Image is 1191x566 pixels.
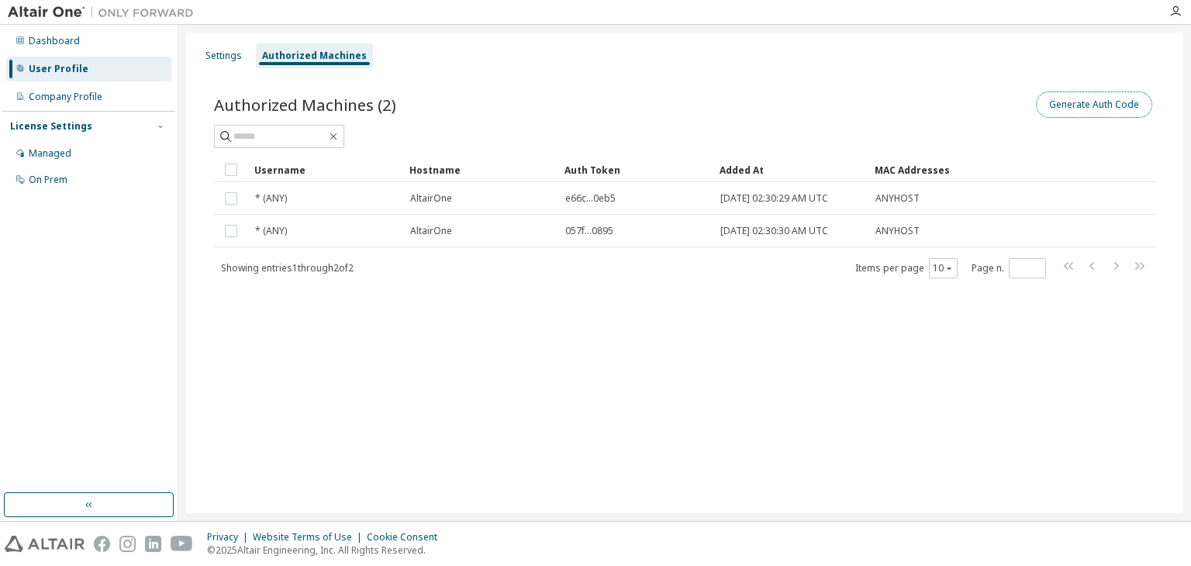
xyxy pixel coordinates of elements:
[409,157,552,182] div: Hostname
[29,63,88,75] div: User Profile
[972,258,1046,278] span: Page n.
[253,531,367,544] div: Website Terms of Use
[933,262,954,274] button: 10
[720,225,828,237] span: [DATE] 02:30:30 AM UTC
[255,192,287,205] span: * (ANY)
[564,157,707,182] div: Auth Token
[29,35,80,47] div: Dashboard
[29,91,102,103] div: Company Profile
[214,94,396,116] span: Authorized Machines (2)
[875,225,920,237] span: ANYHOST
[565,225,613,237] span: 057f...0895
[855,258,958,278] span: Items per page
[5,536,85,552] img: altair_logo.svg
[255,225,287,237] span: * (ANY)
[262,50,367,62] div: Authorized Machines
[145,536,161,552] img: linkedin.svg
[875,192,920,205] span: ANYHOST
[207,544,447,557] p: © 2025 Altair Engineering, Inc. All Rights Reserved.
[8,5,202,20] img: Altair One
[207,531,253,544] div: Privacy
[10,120,92,133] div: License Settings
[119,536,136,552] img: instagram.svg
[1036,91,1152,118] button: Generate Auth Code
[205,50,242,62] div: Settings
[565,192,616,205] span: e66c...0eb5
[367,531,447,544] div: Cookie Consent
[410,192,452,205] span: AltairOne
[410,225,452,237] span: AltairOne
[221,261,354,274] span: Showing entries 1 through 2 of 2
[875,157,992,182] div: MAC Addresses
[94,536,110,552] img: facebook.svg
[720,192,828,205] span: [DATE] 02:30:29 AM UTC
[29,174,67,186] div: On Prem
[171,536,193,552] img: youtube.svg
[29,147,71,160] div: Managed
[254,157,397,182] div: Username
[720,157,862,182] div: Added At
